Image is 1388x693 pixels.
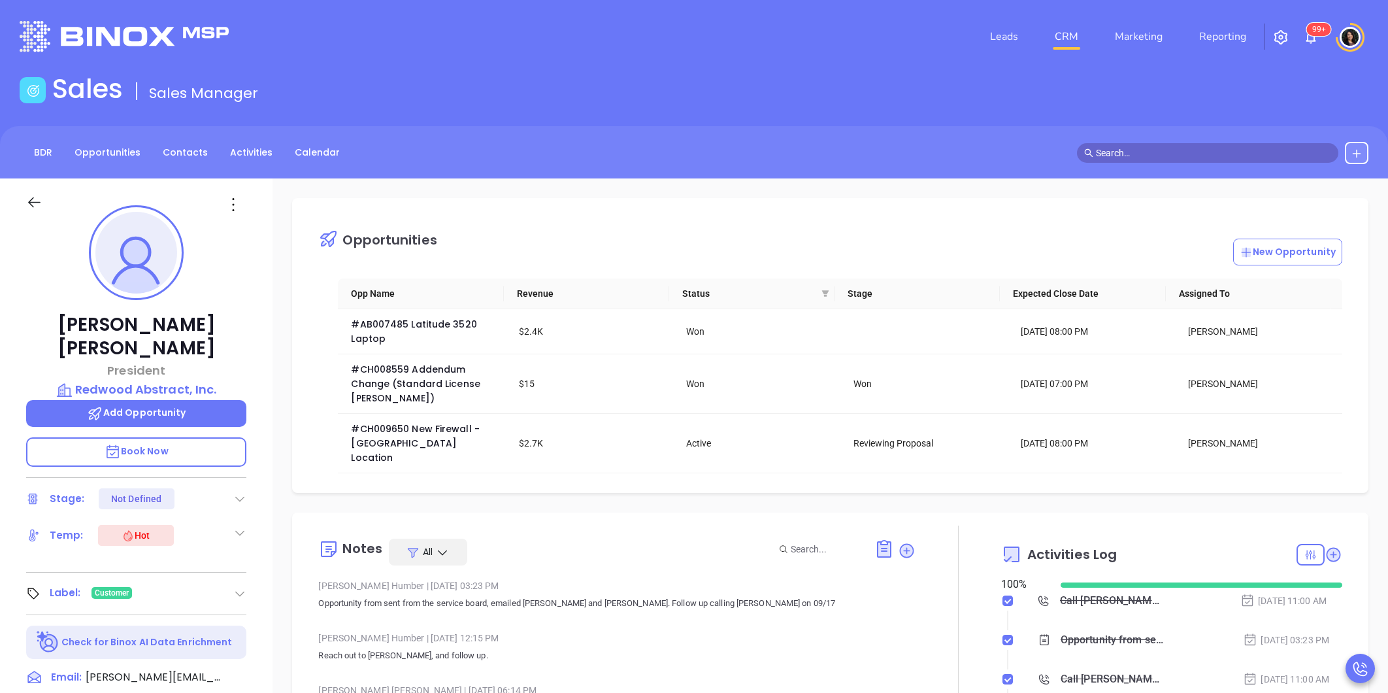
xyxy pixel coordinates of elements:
[821,290,829,297] span: filter
[111,488,161,509] div: Not Defined
[1000,279,1165,309] th: Expected Close Date
[338,279,503,309] th: Opp Name
[95,586,129,600] span: Customer
[1061,669,1165,689] div: Call [PERSON_NAME] to follow up - [PERSON_NAME]
[1188,436,1337,450] div: [PERSON_NAME]
[1027,548,1117,561] span: Activities Log
[318,628,916,648] div: [PERSON_NAME] Humber [DATE] 12:15 PM
[686,436,835,450] div: Active
[50,489,85,509] div: Stage:
[87,406,186,419] span: Add Opportunity
[1188,377,1337,391] div: [PERSON_NAME]
[67,142,148,163] a: Opportunities
[1188,324,1337,339] div: [PERSON_NAME]
[105,445,169,458] span: Book Now
[26,380,246,399] a: Redwood Abstract, Inc.
[1061,630,1165,650] div: Opportunity from sent from the service board, emailed [PERSON_NAME] and [PERSON_NAME]. Follow up ...
[20,21,229,52] img: logo
[834,279,1000,309] th: Stage
[155,142,216,163] a: Contacts
[427,633,429,643] span: |
[86,669,223,685] span: [PERSON_NAME][EMAIL_ADDRESS][DOMAIN_NAME]
[351,422,482,464] a: #CH009650 New Firewall - [GEOGRAPHIC_DATA] Location
[1194,24,1251,50] a: Reporting
[985,24,1023,50] a: Leads
[61,635,232,649] p: Check for Binox AI Data Enrichment
[342,542,382,555] div: Notes
[1021,324,1170,339] div: [DATE] 08:00 PM
[427,581,429,591] span: |
[1001,577,1045,592] div: 100 %
[519,377,668,391] div: $15
[853,436,1002,450] div: Reviewing Proposal
[318,576,916,596] div: [PERSON_NAME] Humber [DATE] 03:23 PM
[819,284,832,303] span: filter
[423,545,433,558] span: All
[1243,633,1329,647] div: [DATE] 03:23 PM
[519,324,668,339] div: $2.4K
[1240,245,1336,259] p: New Opportunity
[1084,148,1093,158] span: search
[1096,146,1331,160] input: Search…
[504,279,669,309] th: Revenue
[26,313,246,360] p: [PERSON_NAME] [PERSON_NAME]
[1307,23,1331,36] sup: 100
[1166,279,1331,309] th: Assigned To
[351,318,479,345] a: #AB007485 Latitude 3520 Laptop
[1273,29,1289,45] img: iconSetting
[51,669,82,686] span: Email:
[351,363,483,405] a: #CH008559 Addendum Change (Standard License [PERSON_NAME])
[682,286,816,301] span: Status
[1340,27,1361,48] img: user
[519,436,668,450] div: $2.7K
[686,324,835,339] div: Won
[342,233,437,246] div: Opportunities
[26,142,60,163] a: BDR
[791,542,860,556] input: Search...
[52,73,123,105] h1: Sales
[853,377,1002,391] div: Won
[1021,377,1170,391] div: [DATE] 07:00 PM
[318,596,916,611] p: Opportunity from sent from the service board, emailed [PERSON_NAME] and [PERSON_NAME]. Follow up ...
[50,526,84,545] div: Temp:
[95,212,177,294] img: profile-user
[50,583,81,603] div: Label:
[1243,672,1329,686] div: [DATE] 11:00 AM
[287,142,348,163] a: Calendar
[222,142,280,163] a: Activities
[1240,594,1327,608] div: [DATE] 11:00 AM
[26,362,246,379] p: President
[1021,436,1170,450] div: [DATE] 08:00 PM
[1049,24,1083,50] a: CRM
[122,528,150,543] div: Hot
[1060,591,1164,611] div: Call [PERSON_NAME] to follow up - [PERSON_NAME]
[318,648,916,664] p: Reach out to [PERSON_NAME], and follow up.
[37,631,59,654] img: Ai-Enrich-DaqCidB-.svg
[1303,29,1319,45] img: iconNotification
[149,83,258,103] span: Sales Manager
[1110,24,1168,50] a: Marketing
[686,377,835,391] div: Won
